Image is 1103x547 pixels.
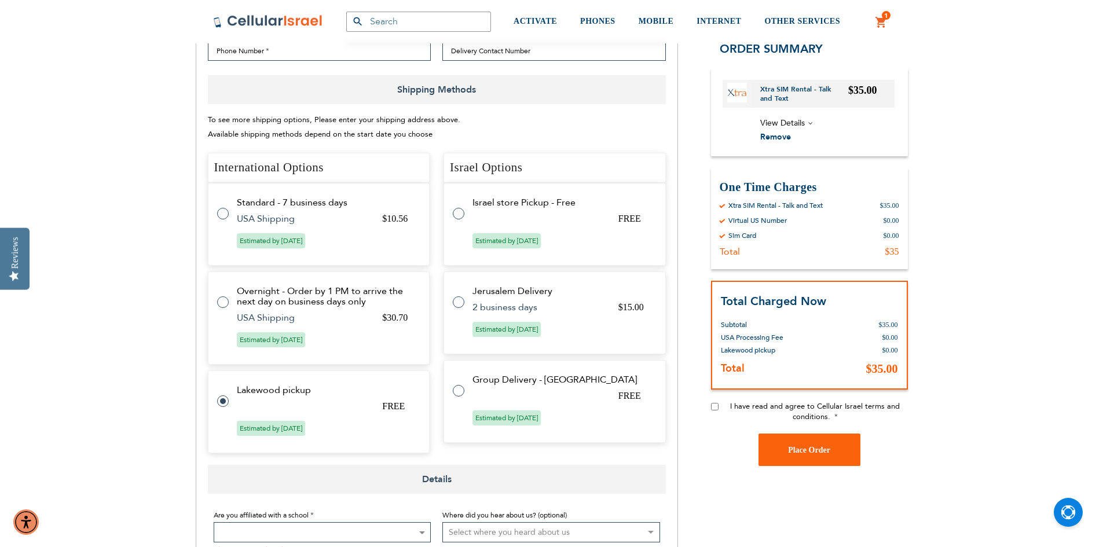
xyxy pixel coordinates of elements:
img: Cellular Israel Logo [213,14,323,28]
span: Estimated by [DATE] [472,322,541,337]
td: USA Shipping [237,214,368,224]
h4: Israel Options [444,153,666,183]
span: $35.00 [866,362,898,375]
span: $35.00 [848,84,877,96]
span: USA Processing Fee [721,333,783,342]
span: Estimated by [DATE] [237,332,305,347]
th: Subtotal [721,310,811,331]
span: Estimated by [DATE] [237,421,305,436]
h4: International Options [208,153,430,183]
div: Reviews [10,237,20,269]
span: OTHER SERVICES [764,17,840,25]
td: 2 business days [472,302,604,313]
div: $0.00 [884,230,899,240]
h3: One Time Charges [720,179,899,194]
input: Search [346,12,491,32]
strong: Total Charged Now [721,293,826,309]
span: Details [208,465,666,494]
span: Estimated by [DATE] [472,410,541,425]
span: I have read and agree to Cellular Israel terms and conditions. [730,401,900,422]
a: Xtra SIM Rental - Talk and Text [760,84,849,102]
span: INTERNET [697,17,741,25]
span: FREE [382,401,405,411]
span: Remove [760,131,791,142]
span: Shipping Methods [208,75,666,104]
div: Sim Card [728,230,756,240]
td: Overnight - Order by 1 PM to arrive the next day on business days only [237,286,416,307]
td: Lakewood pickup [237,385,416,395]
span: PHONES [580,17,615,25]
span: Where did you hear about us? (optional) [442,511,567,520]
strong: Total [721,361,745,376]
div: $35 [885,245,899,257]
span: $15.00 [618,302,644,312]
span: MOBILE [639,17,674,25]
div: Total [720,245,740,257]
span: Estimated by [DATE] [237,233,305,248]
td: Group Delivery - [GEOGRAPHIC_DATA] [472,375,651,385]
span: Lakewood pickup [721,346,775,355]
img: Xtra SIM Rental - Talk and Text [727,82,747,102]
span: View Details [760,117,805,128]
span: FREE [618,391,641,401]
span: FREE [618,214,641,223]
td: Jerusalem Delivery [472,286,651,296]
span: $35.00 [879,321,898,329]
div: $0.00 [884,215,899,225]
span: Order Summary [720,41,823,56]
span: $30.70 [382,313,408,322]
div: Virtual US Number [728,215,787,225]
td: USA Shipping [237,313,368,323]
span: To see more shipping options, Please enter your shipping address above. Available shipping method... [208,115,460,139]
a: 1 [875,16,888,30]
td: Israel store Pickup - Free [472,197,651,208]
span: $10.56 [382,214,408,223]
span: Place Order [788,445,830,454]
div: $35.00 [880,200,899,210]
span: ACTIVATE [514,17,557,25]
div: Accessibility Menu [13,509,39,535]
button: Place Order [758,434,860,466]
span: 1 [884,11,888,20]
span: Are you affiliated with a school [214,511,309,520]
span: $0.00 [882,333,898,342]
span: Estimated by [DATE] [472,233,541,248]
div: Xtra SIM Rental - Talk and Text [728,200,823,210]
span: $0.00 [882,346,898,354]
td: Standard - 7 business days [237,197,416,208]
